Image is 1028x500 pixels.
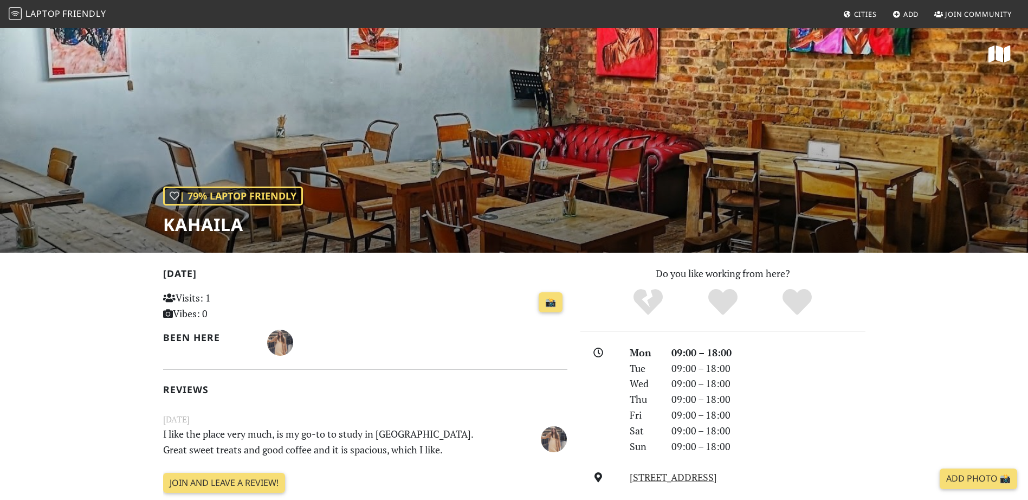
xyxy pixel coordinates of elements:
span: Fátima González [267,335,293,348]
div: 09:00 – 18:00 [665,439,872,454]
div: Sat [623,423,664,439]
div: Wed [623,376,664,392]
img: LaptopFriendly [9,7,22,20]
div: Fri [623,407,664,423]
div: 09:00 – 18:00 [665,407,872,423]
img: 4035-fatima.jpg [267,330,293,356]
span: Fátima González [541,431,567,444]
div: 09:00 – 18:00 [665,345,872,361]
a: Add Photo 📸 [940,469,1017,489]
a: Add [888,4,923,24]
div: No [611,287,686,317]
a: Join and leave a review! [163,473,285,493]
span: Cities [854,9,877,19]
div: 09:00 – 18:00 [665,392,872,407]
p: I like the place very much, is my go-to to study in [GEOGRAPHIC_DATA]. Great sweet treats and goo... [157,426,505,458]
span: Friendly [62,8,106,20]
span: Laptop [25,8,61,20]
small: [DATE] [157,413,574,426]
p: Do you like working from here? [580,266,865,281]
div: | 79% Laptop Friendly [163,187,303,206]
div: Sun [623,439,664,454]
div: Yes [686,287,760,317]
a: 📸 [539,292,563,313]
div: Tue [623,361,664,376]
a: [STREET_ADDRESS] [630,471,717,484]
span: Join Community [945,9,1012,19]
img: 4035-fatima.jpg [541,426,567,452]
a: Cities [839,4,881,24]
div: 09:00 – 18:00 [665,361,872,376]
a: LaptopFriendly LaptopFriendly [9,5,106,24]
div: Mon [623,345,664,361]
div: Thu [623,392,664,407]
h1: Kahaila [163,214,303,235]
h2: Been here [163,332,255,343]
h2: Reviews [163,384,567,395]
a: Join Community [930,4,1016,24]
div: 09:00 – 18:00 [665,376,872,392]
p: Visits: 1 Vibes: 0 [163,290,289,322]
h2: [DATE] [163,268,567,284]
div: Definitely! [760,287,835,317]
span: Add [903,9,919,19]
div: 09:00 – 18:00 [665,423,872,439]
